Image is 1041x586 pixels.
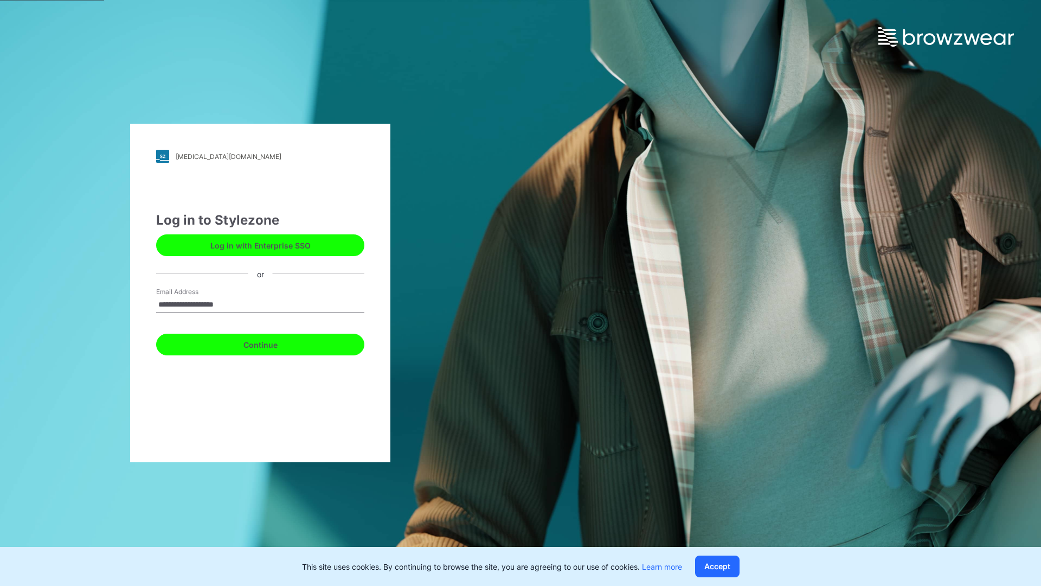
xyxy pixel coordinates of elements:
[302,561,682,572] p: This site uses cookies. By continuing to browse the site, you are agreeing to our use of cookies.
[156,211,364,230] div: Log in to Stylezone
[156,287,232,297] label: Email Address
[642,562,682,571] a: Learn more
[156,234,364,256] button: Log in with Enterprise SSO
[156,150,364,163] a: [MEDICAL_DATA][DOMAIN_NAME]
[156,150,169,163] img: stylezone-logo.562084cfcfab977791bfbf7441f1a819.svg
[176,152,281,161] div: [MEDICAL_DATA][DOMAIN_NAME]
[695,556,740,577] button: Accept
[248,268,273,279] div: or
[878,27,1014,47] img: browzwear-logo.e42bd6dac1945053ebaf764b6aa21510.svg
[156,334,364,355] button: Continue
